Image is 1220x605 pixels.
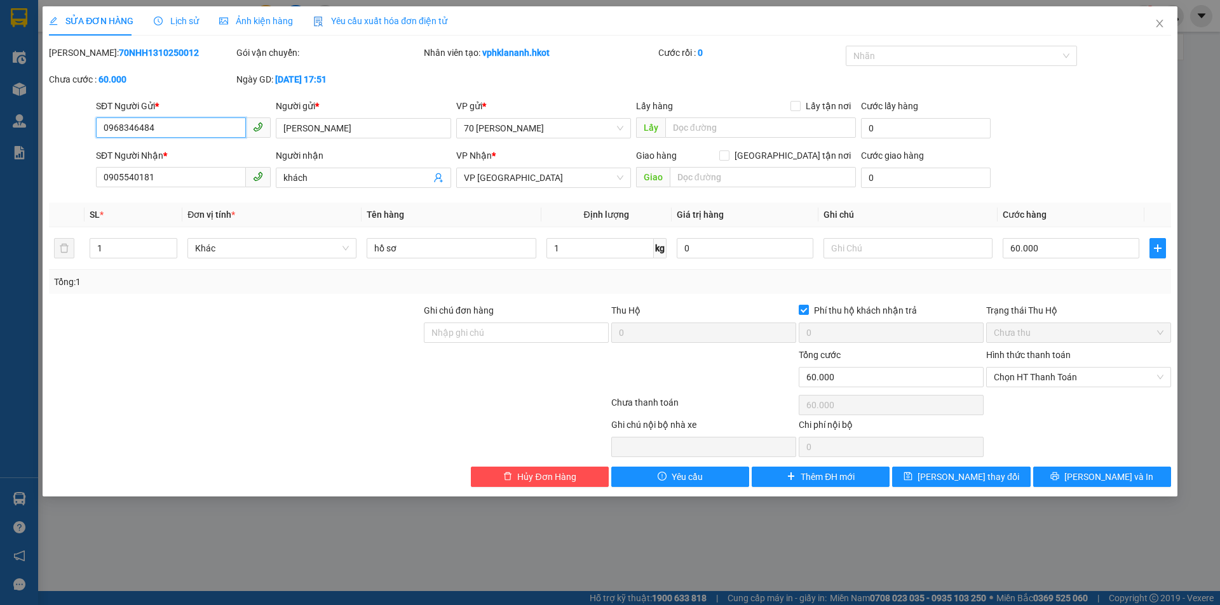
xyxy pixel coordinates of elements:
[275,74,327,84] b: [DATE] 17:51
[119,48,199,58] b: 70NHH1310250012
[1150,243,1165,253] span: plus
[195,239,349,258] span: Khác
[672,470,703,484] span: Yêu cầu
[658,46,843,60] div: Cước rồi :
[503,472,512,482] span: delete
[236,46,421,60] div: Gói vận chuyển:
[456,150,492,161] span: VP Nhận
[636,117,665,138] span: Lấy
[994,323,1163,342] span: Chưa thu
[892,467,1030,487] button: save[PERSON_NAME] thay đổi
[809,303,922,317] span: Phí thu hộ khách nhận trả
[471,467,609,487] button: deleteHủy Đơn Hàng
[986,303,1171,317] div: Trạng thái Thu Hộ
[187,209,235,220] span: Đơn vị tính
[670,167,856,187] input: Dọc đường
[313,17,323,27] img: icon
[464,168,623,187] span: VP Đà Nẵng
[729,149,856,163] span: [GEOGRAPHIC_DATA] tận nơi
[96,99,271,113] div: SĐT Người Gửi
[219,17,228,25] span: picture
[367,209,404,220] span: Tên hàng
[610,396,797,418] div: Chưa thanh toán
[665,117,856,138] input: Dọc đường
[636,167,670,187] span: Giao
[823,238,993,258] input: Ghi Chú
[861,150,924,161] label: Cước giao hàng
[424,322,609,343] input: Ghi chú đơn hàng
[276,149,451,163] div: Người nhận
[424,46,656,60] div: Nhân viên tạo:
[1003,209,1047,220] span: Cước hàng
[424,305,494,316] label: Ghi chú đơn hàng
[154,16,199,26] span: Lịch sử
[90,209,100,220] span: SL
[611,418,796,437] div: Ghi chú nội bộ nhà xe
[658,472,667,482] span: exclamation-circle
[799,350,841,360] span: Tổng cước
[636,150,677,161] span: Giao hàng
[698,48,703,58] b: 0
[994,368,1163,387] span: Chọn HT Thanh Toán
[98,74,126,84] b: 60.000
[1142,6,1177,42] button: Close
[1033,467,1171,487] button: printer[PERSON_NAME] và In
[236,72,421,86] div: Ngày GD:
[1155,18,1165,29] span: close
[482,48,550,58] b: vphklananh.hkot
[253,171,263,182] span: phone
[1050,472,1059,482] span: printer
[276,99,451,113] div: Người gửi
[1064,470,1153,484] span: [PERSON_NAME] và In
[49,46,234,60] div: [PERSON_NAME]:
[154,17,163,25] span: clock-circle
[49,17,58,25] span: edit
[49,16,133,26] span: SỬA ĐƠN HÀNG
[219,16,293,26] span: Ảnh kiện hàng
[313,16,447,26] span: Yêu cầu xuất hóa đơn điện tử
[611,467,749,487] button: exclamation-circleYêu cầu
[49,72,234,86] div: Chưa cước :
[517,470,576,484] span: Hủy Đơn Hàng
[787,472,796,482] span: plus
[799,418,984,437] div: Chi phí nội bộ
[752,467,890,487] button: plusThêm ĐH mới
[584,209,629,220] span: Định lượng
[54,238,74,258] button: delete
[456,99,631,113] div: VP gửi
[636,101,673,111] span: Lấy hàng
[801,470,855,484] span: Thêm ĐH mới
[367,238,536,258] input: VD: Bàn, Ghế
[611,305,640,316] span: Thu Hộ
[861,101,918,111] label: Cước lấy hàng
[54,275,471,289] div: Tổng: 1
[861,118,991,138] input: Cước lấy hàng
[1149,238,1166,258] button: plus
[96,149,271,163] div: SĐT Người Nhận
[433,173,444,183] span: user-add
[861,168,991,188] input: Cước giao hàng
[818,203,998,227] th: Ghi chú
[654,238,667,258] span: kg
[986,350,1071,360] label: Hình thức thanh toán
[918,470,1019,484] span: [PERSON_NAME] thay đổi
[253,122,263,132] span: phone
[677,209,724,220] span: Giá trị hàng
[904,472,912,482] span: save
[801,99,856,113] span: Lấy tận nơi
[464,119,623,138] span: 70 Nguyễn Hữu Huân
